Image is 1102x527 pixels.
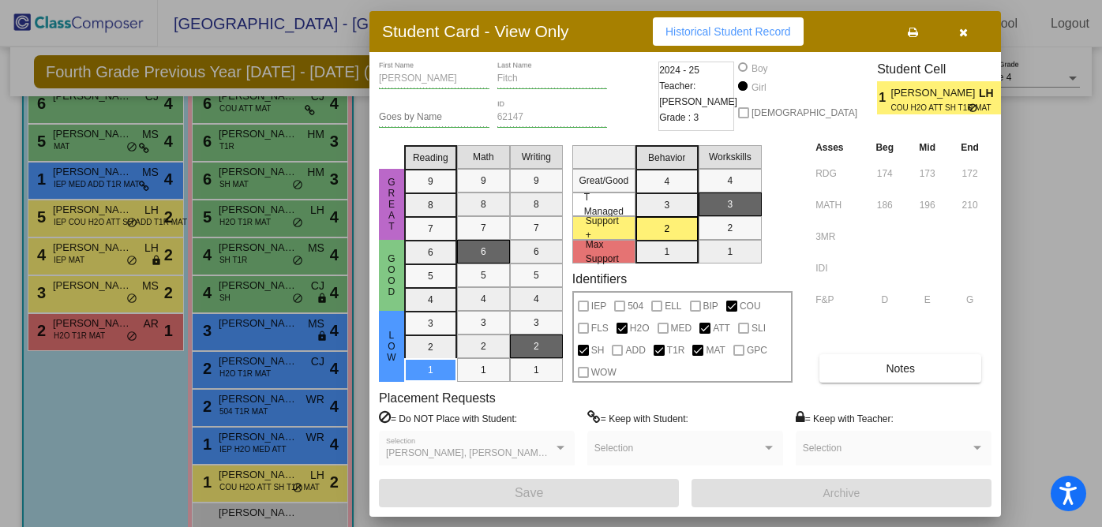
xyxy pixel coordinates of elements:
span: 2024 - 25 [659,62,699,78]
span: COU [740,297,761,316]
span: SLI [752,319,766,338]
label: = Keep with Student: [587,410,688,426]
span: SH [591,341,605,360]
th: Asses [812,139,863,156]
span: T1R [667,341,685,360]
button: Archive [692,479,991,507]
th: End [948,139,991,156]
span: LH [979,85,1001,102]
span: 2 [1001,88,1014,107]
button: Historical Student Record [653,17,804,46]
span: IEP [591,297,606,316]
span: Good [384,253,399,297]
span: Save [515,486,543,499]
label: = Keep with Teacher: [796,410,894,426]
span: Great [384,177,399,232]
span: [PERSON_NAME] [891,85,979,102]
h3: Student Cell [877,62,1014,77]
span: FLS [591,319,609,338]
input: goes by name [379,112,489,123]
button: Notes [819,354,981,383]
span: Notes [886,362,915,375]
span: H2O [630,319,650,338]
input: assessment [815,288,859,312]
span: Archive [823,487,860,499]
label: Identifiers [572,271,627,286]
span: 504 [628,297,643,316]
h3: Student Card - View Only [382,21,569,41]
label: = Do NOT Place with Student: [379,410,517,426]
span: 1 [877,88,890,107]
span: GPC [747,341,767,360]
input: assessment [815,193,859,217]
th: Mid [906,139,948,156]
input: assessment [815,162,859,185]
span: COU H2O ATT SH T1R MAT [891,102,969,114]
span: Low [384,330,399,363]
label: Placement Requests [379,391,496,406]
div: Boy [751,62,768,76]
input: Enter ID [497,112,608,123]
span: MAT [706,341,725,360]
span: Grade : 3 [659,110,699,125]
span: ELL [665,297,681,316]
button: Save [379,479,679,507]
span: Teacher: [PERSON_NAME] [659,78,737,110]
span: [PERSON_NAME], [PERSON_NAME], [PERSON_NAME] [386,447,630,458]
input: assessment [815,225,859,249]
span: [DEMOGRAPHIC_DATA] [752,103,857,122]
span: MED [671,319,692,338]
span: ATT [713,319,730,338]
th: Beg [863,139,906,156]
span: BIP [703,297,718,316]
span: WOW [591,363,617,382]
span: ADD [625,341,645,360]
span: Historical Student Record [665,25,791,38]
input: assessment [815,256,859,280]
div: Girl [751,80,767,95]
